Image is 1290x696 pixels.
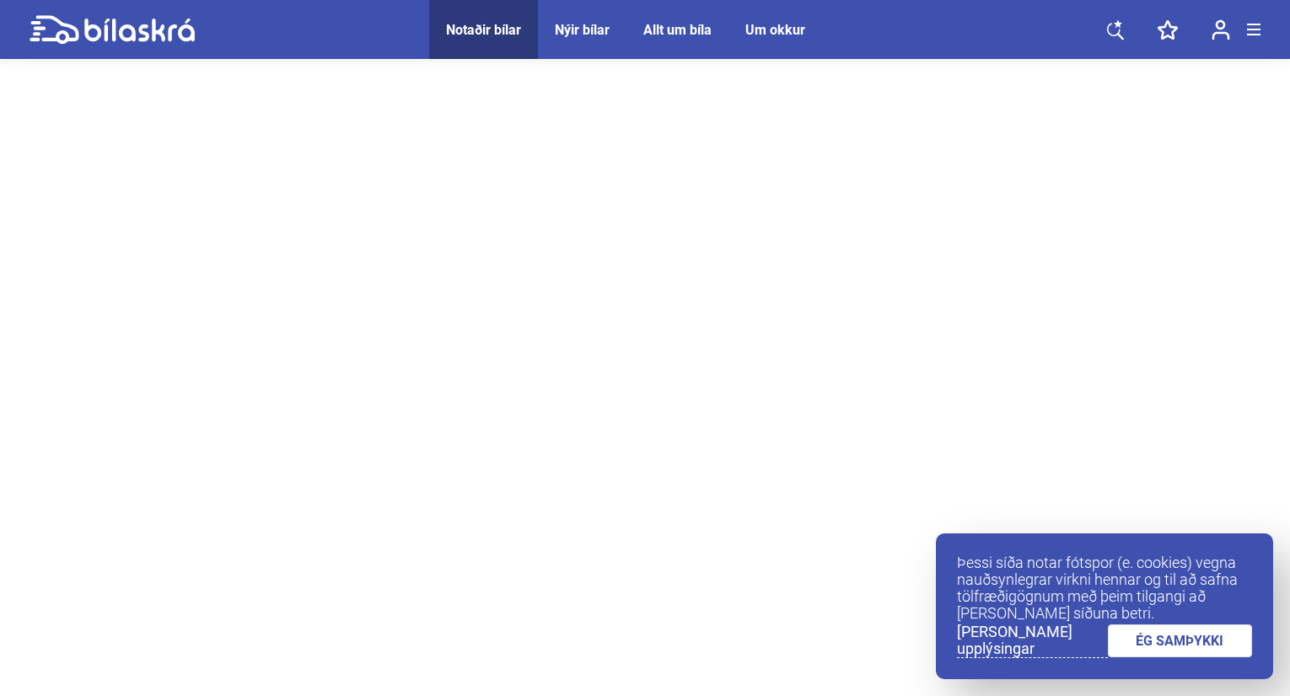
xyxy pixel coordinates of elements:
img: user-login.svg [1212,19,1230,40]
a: Notaðir bílar [446,22,521,38]
a: Nýir bílar [555,22,610,38]
a: Allt um bíla [643,22,712,38]
p: Þessi síða notar fótspor (e. cookies) vegna nauðsynlegrar virkni hennar og til að safna tölfræðig... [957,554,1252,622]
a: [PERSON_NAME] upplýsingar [957,624,1108,658]
a: Um okkur [745,22,805,38]
a: ÉG SAMÞYKKI [1108,624,1253,657]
